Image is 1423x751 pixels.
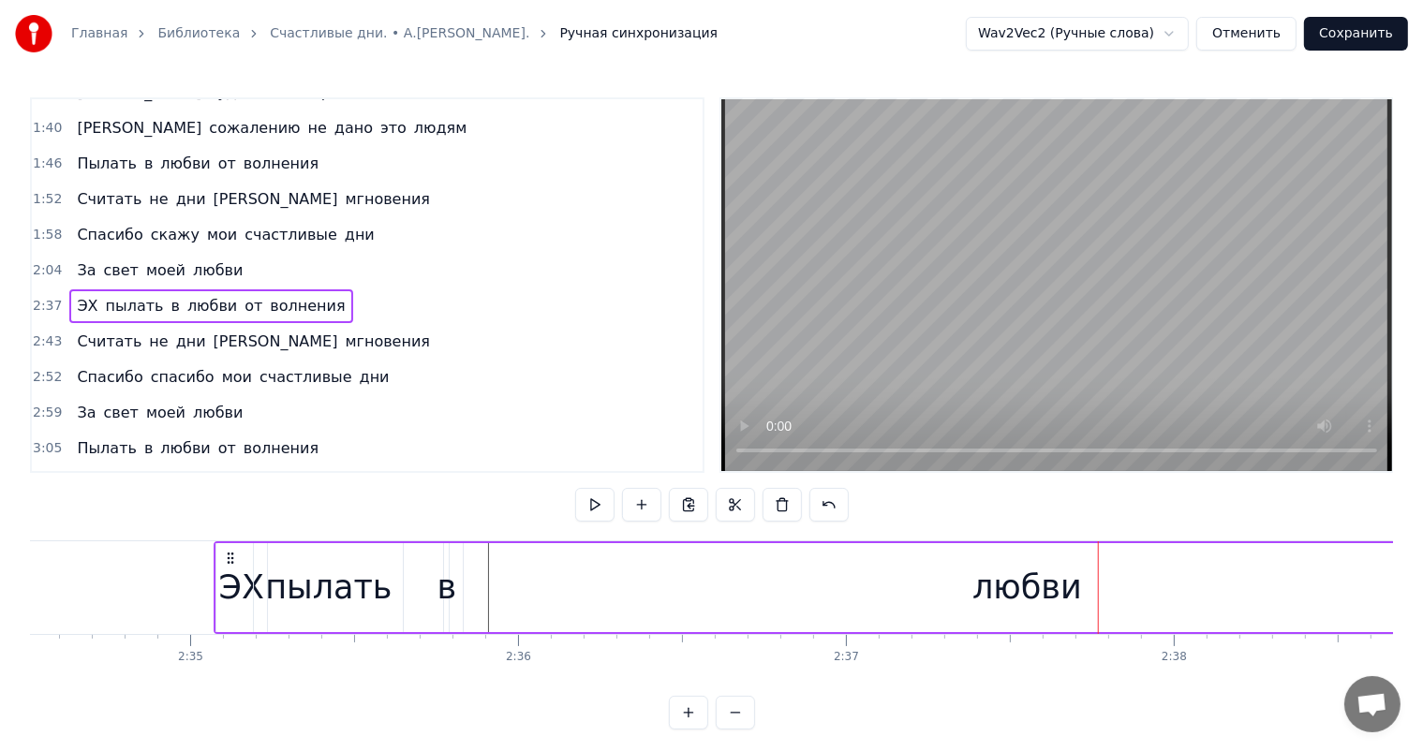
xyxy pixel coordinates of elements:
span: счастливые [258,366,354,388]
span: людям [412,117,468,139]
span: [PERSON_NAME] [212,331,340,352]
span: скажу [149,224,201,245]
span: [PERSON_NAME] [212,188,340,210]
span: 2:04 [33,261,62,280]
img: youka [15,15,52,52]
span: дни [174,188,208,210]
span: любви [191,259,245,281]
span: от [216,153,238,174]
span: 2:52 [33,368,62,387]
span: моей [144,259,187,281]
span: мгновения [344,331,432,352]
span: Ручная синхронизация [559,24,718,43]
span: дни [343,224,377,245]
span: в [169,295,181,317]
span: Пылать [75,153,138,174]
span: в [142,153,155,174]
nav: breadcrumb [71,24,718,43]
span: 2:37 [33,297,62,316]
div: 2:36 [506,650,531,665]
span: счастливые [243,224,339,245]
span: волнения [242,153,320,174]
span: свет [102,402,141,423]
span: в [142,437,155,459]
span: это [378,117,408,139]
span: Считать [75,188,143,210]
div: ЭХ [219,563,264,612]
span: не [147,331,170,352]
span: Пылать [75,437,138,459]
span: [PERSON_NAME] [75,117,203,139]
span: мгновения [344,188,432,210]
span: волнения [268,295,347,317]
span: Спасибо [75,366,144,388]
a: Главная [71,24,127,43]
span: свет [102,259,141,281]
span: 1:52 [33,190,62,209]
a: Библиотека [157,24,240,43]
div: любви [972,563,1082,612]
span: пылать [104,295,166,317]
span: Считать [75,331,143,352]
span: 1:58 [33,226,62,244]
div: 2:37 [834,650,859,665]
div: в [437,563,457,612]
span: не [306,117,329,139]
span: За [75,259,97,281]
span: дни [174,331,208,352]
span: не [147,188,170,210]
a: Счастливые дни. • А.[PERSON_NAME]. [270,24,529,43]
div: Открытый чат [1344,676,1401,732]
div: пылать [265,563,392,612]
span: мои [220,366,254,388]
span: дано [333,117,375,139]
span: 1:40 [33,119,62,138]
span: 3:05 [33,439,62,458]
div: 2:35 [178,650,203,665]
span: от [243,295,264,317]
button: Отменить [1196,17,1297,51]
button: Сохранить [1304,17,1408,51]
span: сожалению [207,117,302,139]
span: любви [185,295,239,317]
span: дни [358,366,392,388]
span: от [216,437,238,459]
span: За [75,402,97,423]
span: любви [158,153,212,174]
span: 2:59 [33,404,62,422]
span: ЭХ [75,295,99,317]
span: мои [205,224,239,245]
span: моей [144,402,187,423]
span: волнения [242,437,320,459]
div: 2:38 [1162,650,1187,665]
span: 2:43 [33,332,62,351]
span: Спасибо [75,224,144,245]
span: любви [158,437,212,459]
span: спасибо [149,366,216,388]
span: любви [191,402,245,423]
span: 1:46 [33,155,62,173]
